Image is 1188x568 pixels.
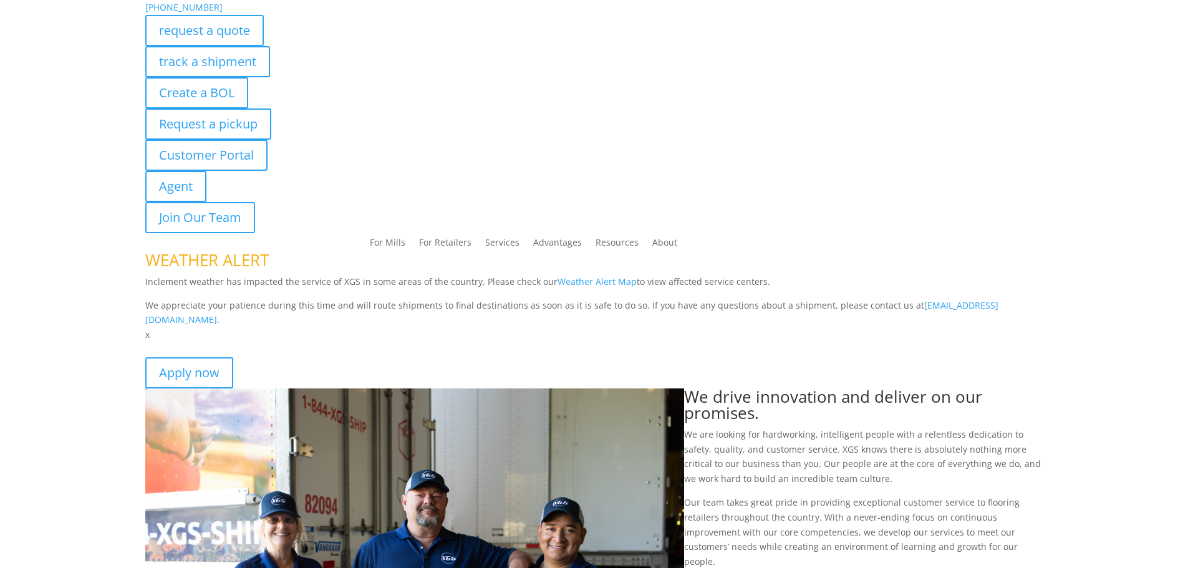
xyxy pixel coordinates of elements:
[145,344,331,355] strong: Join the best team in the flooring industry.
[419,238,471,252] a: For Retailers
[145,140,268,171] a: Customer Portal
[596,238,639,252] a: Resources
[145,327,1043,342] p: x
[485,238,519,252] a: Services
[145,357,233,388] a: Apply now
[145,77,248,108] a: Create a BOL
[145,298,1043,328] p: We appreciate your patience during this time and will route shipments to final destinations as so...
[145,171,206,202] a: Agent
[558,276,637,287] a: Weather Alert Map
[145,1,223,13] a: [PHONE_NUMBER]
[145,46,270,77] a: track a shipment
[684,388,1043,427] h1: We drive innovation and deliver on our promises.
[533,238,582,252] a: Advantages
[145,274,1043,298] p: Inclement weather has impacted the service of XGS in some areas of the country. Please check our ...
[145,15,264,46] a: request a quote
[145,202,255,233] a: Join Our Team
[145,108,271,140] a: Request a pickup
[684,427,1043,495] p: We are looking for hardworking, intelligent people with a relentless dedication to safety, qualit...
[370,238,405,252] a: For Mills
[145,249,269,271] span: WEATHER ALERT
[652,238,677,252] a: About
